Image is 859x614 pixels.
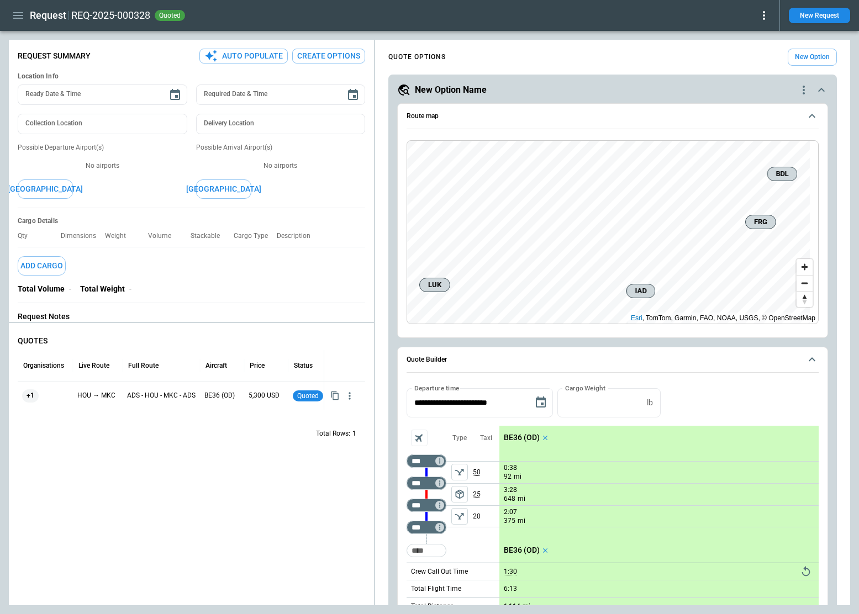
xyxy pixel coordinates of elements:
[451,464,468,480] button: left aligned
[451,486,468,502] span: Type of sector
[473,484,499,505] p: 25
[411,567,468,576] p: Crew Call Out Time
[407,140,819,325] div: Route map
[196,179,251,199] button: [GEOGRAPHIC_DATA]
[293,382,339,410] div: Quoted
[204,391,240,400] p: BE36 (OD)
[328,389,342,403] button: Copy quote content
[631,285,651,297] span: IAD
[407,104,819,129] button: Route map
[504,494,515,504] p: 648
[61,232,105,240] p: Dimensions
[352,429,356,438] p: 1
[504,508,517,516] p: 2:07
[504,546,540,555] p: BE36 (OD)
[451,508,468,525] span: Type of sector
[316,429,350,438] p: Total Rows:
[277,232,319,240] p: Description
[523,602,530,611] p: mi
[205,362,227,369] div: Aircraft
[414,383,460,393] label: Departure time
[451,508,468,525] button: left aligned
[292,49,365,63] button: Create Options
[234,232,277,240] p: Cargo Type
[797,259,813,275] button: Zoom in
[451,464,468,480] span: Type of sector
[128,362,159,369] div: Full Route
[77,391,118,400] p: HOU → MKC
[342,84,364,106] button: Choose date
[750,216,771,227] span: FRG
[647,398,653,407] p: lb
[797,291,813,307] button: Reset bearing to north
[452,433,467,443] p: Type
[797,83,810,97] div: quote-option-actions
[504,486,517,494] p: 3:28
[191,232,229,240] p: Stackable
[565,383,605,393] label: Cargo Weight
[454,489,465,500] span: package_2
[18,72,365,81] h6: Location Info
[504,464,517,472] p: 0:38
[504,568,517,576] p: 1:30
[772,168,793,179] span: BDL
[473,506,499,527] p: 20
[424,279,445,290] span: LUK
[18,312,365,321] p: Request Notes
[164,84,186,106] button: Choose date
[18,161,187,171] p: No airports
[250,362,265,369] div: Price
[411,584,461,594] p: Total Flight Time
[480,433,492,443] p: Taxi
[504,585,517,593] p: 6:13
[411,602,454,611] p: Total Distance
[797,275,813,291] button: Zoom out
[18,232,36,240] p: Qty
[18,143,187,152] p: Possible Departure Airport(s)
[407,544,446,557] div: Too short
[22,382,39,410] span: +1
[631,314,642,322] a: Esri
[18,179,73,199] button: [GEOGRAPHIC_DATA]
[788,49,837,66] button: New Option
[504,433,540,442] p: BE36 (OD)
[18,217,365,225] h6: Cargo Details
[504,602,520,611] p: 1,114
[407,499,446,512] div: Too short
[294,362,313,369] div: Status
[78,362,109,369] div: Live Route
[631,313,815,324] div: , TomTom, Garmin, FAO, NOAA, USGS, © OpenStreetMap
[451,486,468,502] button: left aligned
[69,284,71,294] p: -
[411,430,428,446] span: Aircraft selection
[18,284,65,294] p: Total Volume
[23,362,64,369] div: Organisations
[798,563,814,580] button: Reset
[407,521,446,534] div: Too short
[789,8,850,23] button: New Request
[129,284,131,294] p: -
[18,336,365,346] p: QUOTES
[407,356,447,363] h6: Quote Builder
[407,141,810,324] canvas: Map
[407,347,819,373] button: Quote Builder
[504,472,512,481] p: 92
[127,391,196,400] p: ADS - HOU - MKC - ADS
[80,284,125,294] p: Total Weight
[407,113,439,120] h6: Route map
[415,84,487,96] h5: New Option Name
[514,472,521,481] p: mi
[504,516,515,526] p: 375
[30,9,66,22] h1: Request
[199,49,288,63] button: Auto Populate
[397,83,828,97] button: New Option Namequote-option-actions
[196,143,366,152] p: Possible Arrival Airport(s)
[71,9,150,22] h2: REQ-2025-000328
[18,256,66,276] button: Add Cargo
[105,232,135,240] p: Weight
[518,494,525,504] p: mi
[473,462,499,483] p: 50
[407,454,446,468] div: Not found
[157,12,183,19] span: quoted
[295,392,321,400] span: quoted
